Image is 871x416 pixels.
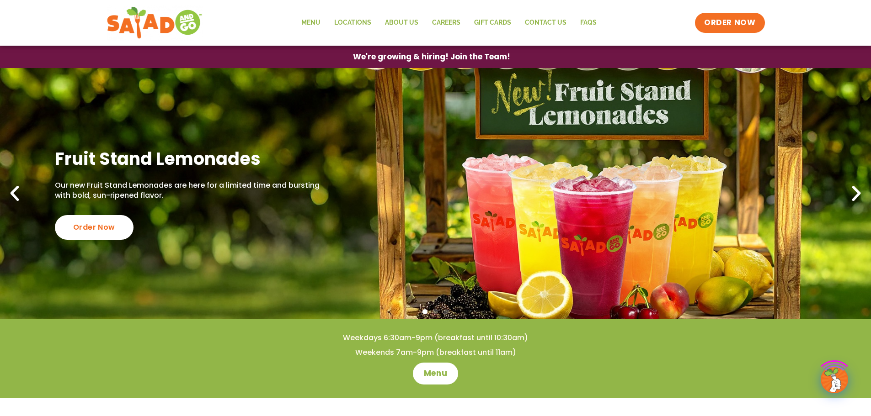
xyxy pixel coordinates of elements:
a: Careers [425,12,467,33]
a: Locations [327,12,378,33]
span: Menu [424,368,447,379]
span: Go to slide 2 [433,309,438,314]
nav: Menu [294,12,604,33]
div: Previous slide [5,184,25,204]
span: We're growing & hiring! Join the Team! [353,53,510,61]
img: new-SAG-logo-768×292 [107,5,203,41]
h4: Weekends 7am-9pm (breakfast until 11am) [18,348,853,358]
a: ORDER NOW [695,13,764,33]
div: Next slide [846,184,866,204]
a: We're growing & hiring! Join the Team! [339,46,524,68]
a: Menu [413,363,458,384]
a: Contact Us [518,12,573,33]
h4: Weekdays 6:30am-9pm (breakfast until 10:30am) [18,333,853,343]
a: FAQs [573,12,604,33]
a: About Us [378,12,425,33]
span: ORDER NOW [704,17,755,28]
a: Menu [294,12,327,33]
div: Order Now [55,215,134,240]
span: Go to slide 3 [444,309,449,314]
span: Go to slide 1 [422,309,427,314]
a: GIFT CARDS [467,12,518,33]
p: Our new Fruit Stand Lemonades are here for a limited time and bursting with bold, sun-ripened fla... [55,180,324,201]
h2: Fruit Stand Lemonades [55,147,324,170]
